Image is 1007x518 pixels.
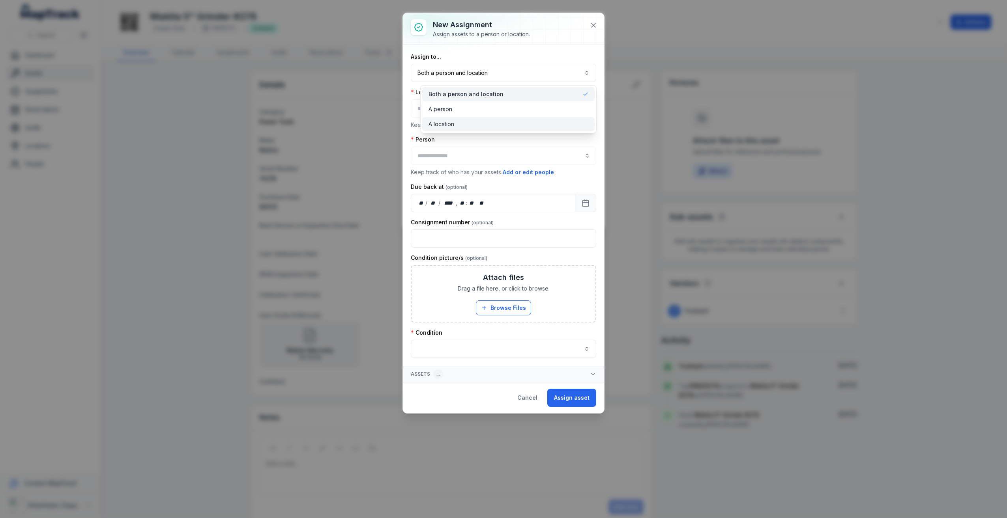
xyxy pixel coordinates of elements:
[411,64,596,82] button: Both a person and location
[411,218,494,226] label: Consignment number
[411,254,487,262] label: Condition picture/s
[411,329,442,337] label: Condition
[458,285,550,293] span: Drag a file here, or click to browse.
[476,300,531,315] button: Browse Files
[429,90,503,98] span: Both a person and location
[429,105,452,113] span: A person
[420,85,597,133] div: Both a person and location
[483,272,524,283] h3: Attach files
[429,120,454,128] span: A location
